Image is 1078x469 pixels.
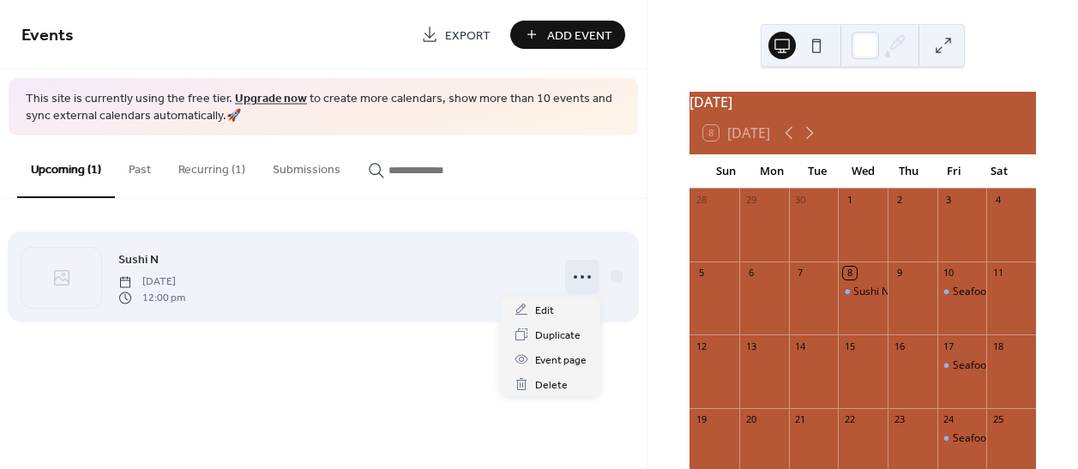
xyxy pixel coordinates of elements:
[744,340,757,352] div: 13
[744,413,757,426] div: 20
[118,274,185,290] span: [DATE]
[535,327,581,345] span: Duplicate
[749,154,794,189] div: Mon
[408,21,503,49] a: Export
[840,154,886,189] div: Wed
[893,340,906,352] div: 16
[17,135,115,198] button: Upcoming (1)
[937,358,987,373] div: Seafood Night
[794,413,807,426] div: 21
[893,413,906,426] div: 23
[843,340,856,352] div: 15
[991,413,1004,426] div: 25
[843,413,856,426] div: 22
[794,154,840,189] div: Tue
[853,285,889,299] div: Sushi N
[893,267,906,280] div: 9
[703,154,749,189] div: Sun
[165,135,259,196] button: Recurring (1)
[838,285,888,299] div: Sushi N
[115,135,165,196] button: Past
[695,267,708,280] div: 5
[953,358,1021,373] div: Seafood Night
[991,267,1004,280] div: 11
[695,340,708,352] div: 12
[118,250,159,269] a: Sushi N
[445,27,491,45] span: Export
[744,267,757,280] div: 6
[886,154,931,189] div: Thu
[535,352,587,370] span: Event page
[21,19,74,52] span: Events
[942,413,955,426] div: 24
[942,194,955,207] div: 3
[893,194,906,207] div: 2
[942,267,955,280] div: 10
[991,340,1004,352] div: 18
[977,154,1022,189] div: Sat
[118,290,185,305] span: 12:00 pm
[942,340,955,352] div: 17
[794,194,807,207] div: 30
[695,413,708,426] div: 19
[843,267,856,280] div: 8
[991,194,1004,207] div: 4
[953,285,1021,299] div: Seafood Night
[794,340,807,352] div: 14
[937,431,987,446] div: Seafood Night
[259,135,354,196] button: Submissions
[953,431,1021,446] div: Seafood Night
[937,285,987,299] div: Seafood Night
[931,154,977,189] div: Fri
[744,194,757,207] div: 29
[547,27,612,45] span: Add Event
[535,376,568,394] span: Delete
[26,91,621,124] span: This site is currently using the free tier. to create more calendars, show more than 10 events an...
[690,92,1036,112] div: [DATE]
[235,87,307,111] a: Upgrade now
[118,251,159,269] span: Sushi N
[794,267,807,280] div: 7
[510,21,625,49] button: Add Event
[535,302,554,320] span: Edit
[695,194,708,207] div: 28
[843,194,856,207] div: 1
